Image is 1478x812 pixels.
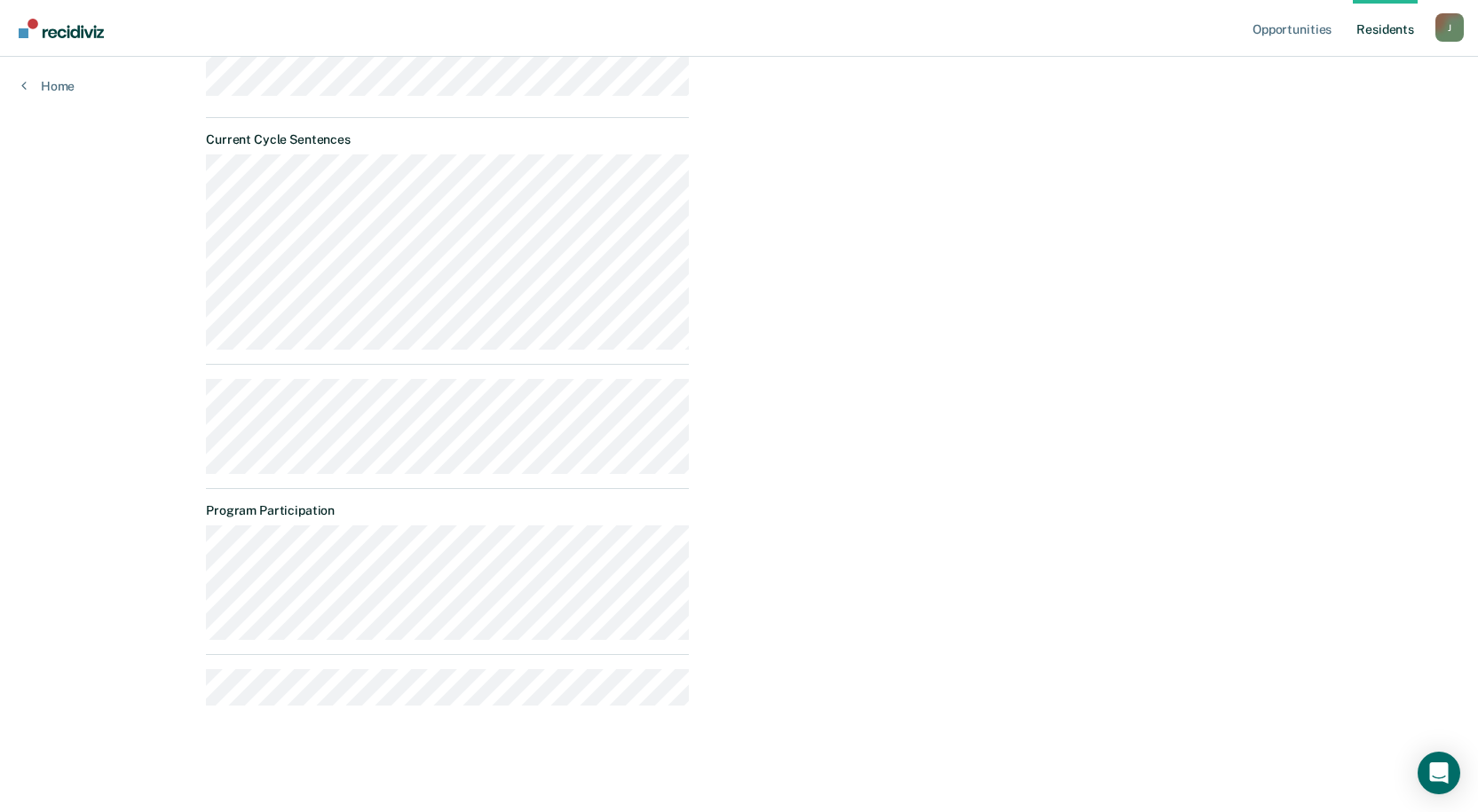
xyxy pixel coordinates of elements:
[1418,752,1460,794] div: Open Intercom Messenger
[1435,13,1464,42] button: Profile dropdown button
[21,78,75,94] a: Home
[206,503,689,518] dt: Program Participation
[1435,13,1464,42] div: J
[19,19,104,38] img: Recidiviz
[206,132,689,147] dt: Current Cycle Sentences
